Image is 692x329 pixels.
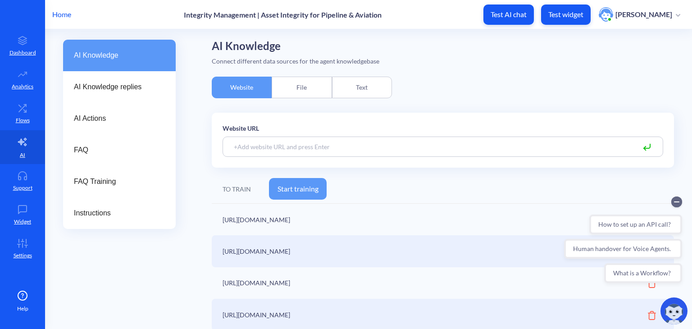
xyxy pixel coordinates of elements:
a: AI Knowledge replies [63,71,176,103]
button: How to set up an API call? [28,23,121,43]
p: Dashboard [9,49,36,57]
div: Website [212,77,272,98]
div: TO TRAIN [223,184,251,194]
a: FAQ [63,134,176,166]
a: AI Actions [63,103,176,134]
p: Flows [16,116,30,124]
button: Start training [269,178,327,200]
h2: AI Knowledge [212,40,674,53]
img: copilot-icon.svg [660,297,687,324]
p: Widget [14,218,31,226]
p: Test widget [548,10,583,19]
p: Integrity Management | Asset Integrity for Pipeline & Aviation [184,10,382,19]
button: Test widget [541,5,591,25]
a: Instructions [63,197,176,229]
a: FAQ Training [63,166,176,197]
p: Home [52,9,71,20]
span: AI Actions [74,113,158,124]
a: AI Knowledge [63,40,176,71]
button: Test AI chat [483,5,534,25]
p: Analytics [12,82,33,91]
button: What is a Workflow? [43,72,121,92]
div: [URL][DOMAIN_NAME] [223,215,566,224]
div: [URL][DOMAIN_NAME] [223,247,566,256]
span: Instructions [74,208,158,219]
div: [URL][DOMAIN_NAME] [223,278,566,288]
span: AI Knowledge replies [74,82,158,92]
span: FAQ [74,145,158,155]
p: AI [20,151,25,159]
button: user photo[PERSON_NAME] [594,6,685,23]
button: Collapse conversation starters [110,5,121,16]
p: [PERSON_NAME] [615,9,672,19]
img: user photo [599,7,613,22]
span: AI Knowledge [74,50,158,61]
p: Support [13,184,32,192]
div: [URL][DOMAIN_NAME] [223,310,566,320]
span: Help [17,305,28,313]
div: Text [332,77,392,98]
p: Website URL [223,123,663,133]
input: +Add website URL and press Enter [223,137,663,157]
p: Test AI chat [491,10,527,19]
button: Human handover for Voice Agents. [3,48,121,68]
div: Connect different data sources for the agent knowledgebase [212,56,674,66]
div: File [272,77,332,98]
p: Settings [14,251,32,260]
span: FAQ Training [74,176,158,187]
